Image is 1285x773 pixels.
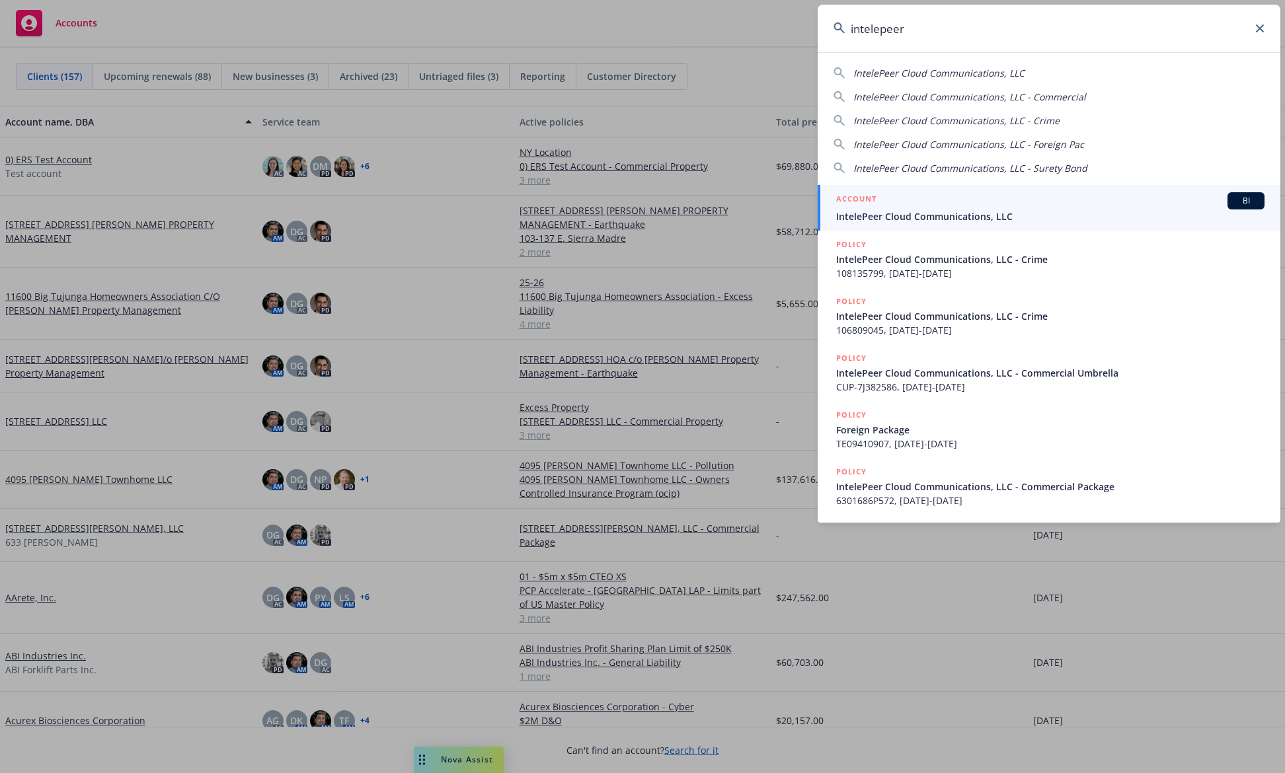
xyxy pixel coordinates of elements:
[818,5,1280,52] input: Search...
[818,401,1280,458] a: POLICYForeign PackageTE09410907, [DATE]-[DATE]
[836,238,867,251] h5: POLICY
[836,465,867,478] h5: POLICY
[836,192,876,208] h5: ACCOUNT
[853,91,1086,103] span: IntelePeer Cloud Communications, LLC - Commercial
[836,209,1265,223] span: IntelePeer Cloud Communications, LLC
[853,162,1087,174] span: IntelePeer Cloud Communications, LLC - Surety Bond
[1233,195,1259,207] span: BI
[836,423,1265,437] span: Foreign Package
[818,458,1280,515] a: POLICYIntelePeer Cloud Communications, LLC - Commercial Package6301686P572, [DATE]-[DATE]
[853,114,1060,127] span: IntelePeer Cloud Communications, LLC - Crime
[836,480,1265,494] span: IntelePeer Cloud Communications, LLC - Commercial Package
[836,323,1265,337] span: 106809045, [DATE]-[DATE]
[853,67,1025,79] span: IntelePeer Cloud Communications, LLC
[836,437,1265,451] span: TE09410907, [DATE]-[DATE]
[836,380,1265,394] span: CUP-7J382586, [DATE]-[DATE]
[836,494,1265,507] span: 6301686P572, [DATE]-[DATE]
[836,351,867,365] h5: POLICY
[836,266,1265,280] span: 108135799, [DATE]-[DATE]
[836,309,1265,323] span: IntelePeer Cloud Communications, LLC - Crime
[836,366,1265,380] span: IntelePeer Cloud Communications, LLC - Commercial Umbrella
[818,344,1280,401] a: POLICYIntelePeer Cloud Communications, LLC - Commercial UmbrellaCUP-7J382586, [DATE]-[DATE]
[836,252,1265,266] span: IntelePeer Cloud Communications, LLC - Crime
[836,408,867,422] h5: POLICY
[818,231,1280,287] a: POLICYIntelePeer Cloud Communications, LLC - Crime108135799, [DATE]-[DATE]
[818,287,1280,344] a: POLICYIntelePeer Cloud Communications, LLC - Crime106809045, [DATE]-[DATE]
[836,295,867,308] h5: POLICY
[818,185,1280,231] a: ACCOUNTBIIntelePeer Cloud Communications, LLC
[853,138,1084,151] span: IntelePeer Cloud Communications, LLC - Foreign Pac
